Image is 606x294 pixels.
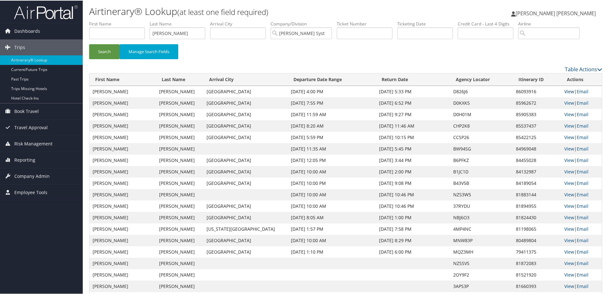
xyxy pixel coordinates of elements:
td: [PERSON_NAME] [89,234,156,246]
td: [GEOGRAPHIC_DATA] [203,154,288,165]
td: | [561,223,602,234]
a: View [564,145,574,151]
label: Ticket Number [337,20,397,26]
span: Risk Management [14,135,53,151]
td: 84969048 [513,143,561,154]
a: View [564,225,574,231]
td: 3APS3P [450,280,513,291]
span: Travel Approval [14,119,48,135]
label: Airline [518,20,584,26]
th: Actions [561,73,602,85]
a: View [564,179,574,185]
td: [DATE] 1:10 PM [288,246,376,257]
h1: Airtinerary® Lookup [89,4,431,17]
a: Email [577,145,588,151]
td: [PERSON_NAME] [89,246,156,257]
td: [PERSON_NAME] [89,257,156,269]
td: [US_STATE][GEOGRAPHIC_DATA] [203,223,288,234]
td: 85422125 [513,131,561,143]
td: [DATE] 10:46 PM [376,200,450,211]
td: [GEOGRAPHIC_DATA] [203,85,288,97]
td: [DATE] 10:00 AM [288,165,376,177]
td: [PERSON_NAME] [156,177,203,188]
td: [PERSON_NAME] [156,211,203,223]
a: Email [577,248,588,254]
span: Trips [14,39,25,55]
td: [PERSON_NAME] [89,269,156,280]
td: [GEOGRAPHIC_DATA] [203,177,288,188]
td: [PERSON_NAME] [156,120,203,131]
a: Email [577,271,588,277]
td: 81824430 [513,211,561,223]
td: | [561,165,602,177]
td: | [561,269,602,280]
td: 81660393 [513,280,561,291]
td: [DATE] 7:58 PM [376,223,450,234]
td: [GEOGRAPHIC_DATA] [203,108,288,120]
td: [PERSON_NAME] [156,131,203,143]
td: D826J6 [450,85,513,97]
td: | [561,200,602,211]
a: Email [577,122,588,128]
td: CCSP26 [450,131,513,143]
span: Dashboards [14,23,40,38]
td: | [561,257,602,269]
label: Last Name [150,20,210,26]
td: [PERSON_NAME] [89,85,156,97]
a: View [564,168,574,174]
th: Arrival City: activate to sort column ascending [203,73,288,85]
td: [GEOGRAPHIC_DATA] [203,200,288,211]
td: 2OY9F2 [450,269,513,280]
a: View [564,134,574,140]
td: | [561,246,602,257]
span: Company Admin [14,168,50,184]
td: MNW83P [450,234,513,246]
img: airportal-logo.png [14,4,78,19]
td: [DATE] 1:57 PM [288,223,376,234]
td: [DATE] 1:00 PM [376,211,450,223]
td: [DATE] 5:33 PM [376,85,450,97]
td: | [561,154,602,165]
td: [DATE] 9:27 PM [376,108,450,120]
span: Reporting [14,151,35,167]
td: | [561,188,602,200]
a: View [564,283,574,289]
td: 85537437 [513,120,561,131]
td: [PERSON_NAME] [89,131,156,143]
td: [DATE] 3:44 PM [376,154,450,165]
td: [PERSON_NAME] [156,97,203,108]
a: View [564,260,574,266]
label: Arrival City [210,20,271,26]
a: View [564,157,574,163]
td: MQZ3MH [450,246,513,257]
td: [DATE] 4:00 PM [288,85,376,97]
a: View [564,248,574,254]
td: CHP2K8 [450,120,513,131]
td: [DATE] 11:59 AM [288,108,376,120]
td: | [561,211,602,223]
a: Email [577,191,588,197]
label: Company/Division [271,20,337,26]
td: [PERSON_NAME] [89,154,156,165]
td: D0H01M [450,108,513,120]
a: Email [577,134,588,140]
a: Email [577,237,588,243]
td: B6PFKZ [450,154,513,165]
td: [GEOGRAPHIC_DATA] [203,120,288,131]
td: D0KXK5 [450,97,513,108]
td: [DATE] 8:05 AM [288,211,376,223]
td: [DATE] 6:52 PM [376,97,450,108]
th: Itinerary ID: activate to sort column ascending [513,73,561,85]
a: Email [577,88,588,94]
td: 81894955 [513,200,561,211]
a: View [564,99,574,105]
span: Employee Tools [14,184,47,200]
td: 84132987 [513,165,561,177]
th: Departure Date Range: activate to sort column ascending [288,73,376,85]
td: [PERSON_NAME] [156,188,203,200]
td: NBJ6O3 [450,211,513,223]
td: B43V5B [450,177,513,188]
td: [PERSON_NAME] [156,85,203,97]
td: [DATE] 8:20 AM [288,120,376,131]
a: View [564,237,574,243]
